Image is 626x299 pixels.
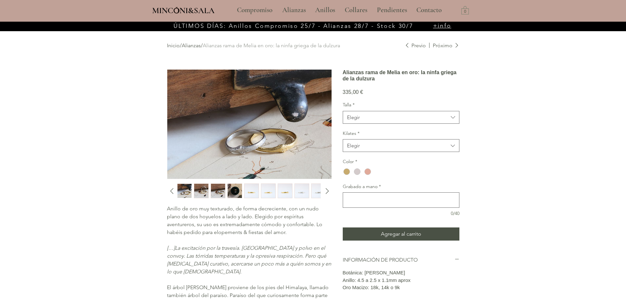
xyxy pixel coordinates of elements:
legend: Color [343,159,357,165]
p: Collares [341,2,371,18]
nav: Sitio [219,2,460,18]
img: Miniatura: Alianzas inspiradas en la naturaleza Barcelona [194,184,208,198]
button: INFORMACIÓN DE PRODUCTO [343,256,459,264]
div: 7 / 11 [278,183,292,198]
h2: INFORMACIÓN DE PRODUCTO [343,256,454,264]
a: Previo [405,42,426,49]
label: Grabado a mano [343,183,459,190]
div: 4 / 11 [227,183,242,198]
div: 2 / 11 [194,183,209,198]
a: Anillos [310,2,340,18]
p: Oro Macizo: 18k, 14k o 9k [343,284,459,291]
a: Alianzas [277,2,310,18]
button: Alianzas inspiradas en la naturaleza BarcelonaAgrandar [167,69,332,179]
a: Alianzas [182,42,201,49]
p: Contacto [413,2,445,18]
a: Collares [340,2,372,18]
img: Miniatura: Alianzas inspiradas en la naturaleza Barcelona [278,184,292,198]
span: Anillo de oro muy texturado, de forma decreciente, con un nudo plano de dos hoyuelos a lado y lad... [167,205,322,235]
span: 335,00 € [343,89,363,95]
div: 6 / 11 [261,183,276,198]
textarea: Grabado a mano [343,195,459,205]
div: 9 / 11 [311,183,326,198]
p: Pendientes [374,2,410,18]
a: MINCONI&SALA [152,4,215,15]
a: Carrito con 0 ítems [461,6,469,14]
p: Anillo: 4.5 a 2.5 x 1.1mm aprox [343,277,459,284]
button: Diapositiva anterior [167,186,175,196]
span: Agregar al carrito [381,230,421,238]
p: Compromiso [234,2,276,18]
p: Anillos [312,2,338,18]
img: Minconi Sala [174,7,179,13]
img: Miniatura: Alianzas inspiradas en la naturaleza Barcelona [211,184,225,198]
text: 0 [464,10,466,14]
label: Talla [343,102,459,108]
div: Elegir [347,142,360,149]
span: ÚLTIMOS DÍAS: Anillos Compromiso 25/7 - Alianzas 28/7 - Stock 30/7 [174,22,413,30]
a: Contacto [411,2,447,18]
a: Próximo [429,42,459,49]
button: Diapositiva siguiente [322,186,331,196]
img: Miniatura: Alianzas inspiradas en la naturaleza Barcelona [312,184,326,198]
label: Kilates [343,130,459,137]
a: Compromiso [232,2,277,18]
a: +info [433,22,452,29]
button: Miniatura: Alianzas inspiradas en la naturaleza Barcelona [227,183,242,198]
h1: Alianzas rama de Melia en oro: la ninfa griega de la dulzura [343,69,459,82]
img: Miniatura: Alianzas inspiradas en la naturaleza Barcelona [228,184,242,198]
span: MINCONI&SALA [152,6,215,15]
span: La excitación por la travesía. [GEOGRAPHIC_DATA] y polvo en el convoy. Las tórridas temperaturas ... [167,245,331,275]
div: 0/40 [343,210,459,217]
div: Elegir [347,114,360,121]
a: Inicio [167,42,180,49]
button: Miniatura: Alianzas inspiradas en la naturaleza Barcelona [261,183,276,198]
button: Kilates [343,139,459,152]
span: […] [167,245,175,251]
img: Miniatura: Alianzas inspiradas en la naturaleza Barcelona [177,184,192,198]
div: / / [167,42,405,49]
img: Miniatura: Alianzas inspiradas en la naturaleza Barcelona [295,184,309,198]
p: Botánica: [PERSON_NAME] [343,269,459,277]
div: 5 / 11 [244,183,259,198]
img: Miniatura: Alianzas inspiradas en la naturaleza Barcelona [261,184,275,198]
a: Alianzas rama de Melia en oro: la ninfa griega de la dulzura [203,42,340,49]
div: 1 / 11 [177,183,192,198]
button: Talla [343,111,459,124]
button: Agregar al carrito [343,227,459,241]
div: 8 / 11 [294,183,309,198]
button: Miniatura: Alianzas inspiradas en la naturaleza Barcelona [194,183,209,198]
p: Alianzas [279,2,309,18]
div: 3 / 11 [211,183,225,198]
a: Pendientes [372,2,411,18]
img: Miniatura: Alianzas inspiradas en la naturaleza Barcelona [244,184,259,198]
button: Miniatura: Alianzas inspiradas en la naturaleza Barcelona [294,183,309,198]
img: Alianzas inspiradas en la naturaleza Barcelona [167,70,332,179]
